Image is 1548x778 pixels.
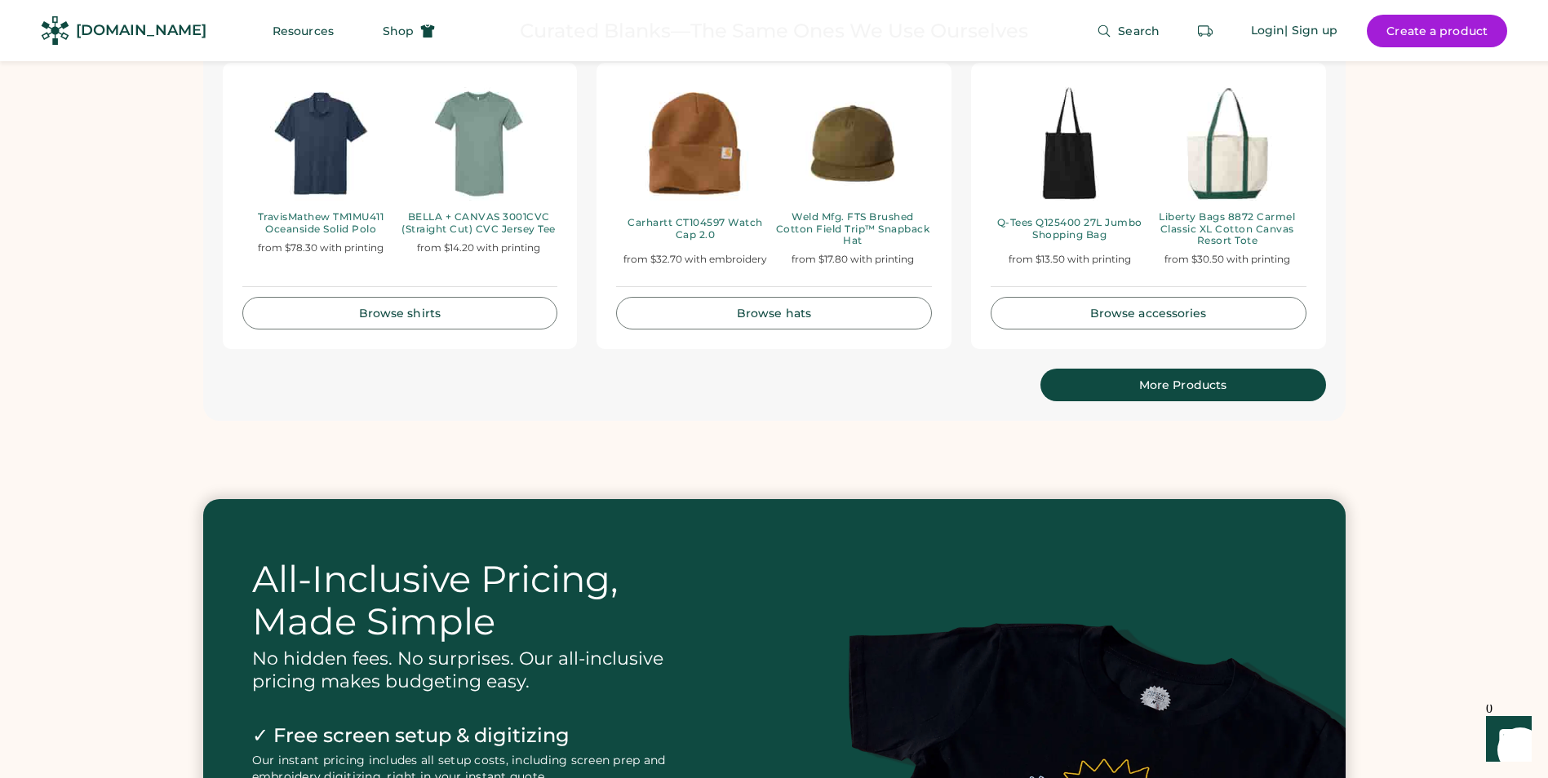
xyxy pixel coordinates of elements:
div: Browse shirts [263,307,538,319]
div: from $13.50 with printing [1009,253,1131,267]
div: from $30.50 with printing [1164,253,1290,267]
div: Q-Tees Q125400 27L Jumbo Shopping Bag [991,217,1148,241]
div: from $17.80 with printing [792,253,914,267]
a: Browse accessories [991,297,1306,329]
a: Browse hats [616,297,932,329]
img: BELLA + CANVAS 3001CVC (Straight Cut) CVC Jersey Tee [400,82,557,205]
div: | Sign up [1284,23,1337,39]
div: from $32.70 with embroidery [623,253,767,267]
div: from $14.20 with printing [417,241,540,255]
img: Carhartt CT104597 Watch Cap 2.0 [616,82,774,205]
a: More Products [1040,369,1326,401]
div: Weld Mfg. FTS Brushed Cotton Field Trip™ Snapback Hat [774,211,932,246]
div: BELLA + CANVAS 3001CVC (Straight Cut) CVC Jersey Tee [400,211,557,235]
div: Browse accessories [1011,307,1286,319]
h2: All-Inclusive Pricing, Made Simple [252,558,701,643]
button: Retrieve an order [1189,15,1222,47]
span: Search [1118,25,1160,37]
img: TravisMathew TM1MU411 Oceanside Solid Polo [242,82,400,205]
span: Shop [383,25,414,37]
button: Shop [363,15,455,47]
img: Rendered Logo - Screens [41,16,69,45]
div: Browse hats [636,307,912,319]
button: Search [1077,15,1179,47]
div: Login [1251,23,1285,39]
iframe: Front Chat [1470,705,1541,775]
a: Browse shirts [242,297,558,329]
h2: ✓ Free screen setup & digitizing [252,723,701,749]
div: TravisMathew TM1MU411 Oceanside Solid Polo [242,211,400,235]
button: Resources [253,15,353,47]
img: Weld Mfg. FTS Brushed Cotton Field Trip™ Snapback Hat [774,82,932,205]
button: Create a product [1367,15,1507,47]
div: from $78.30 with printing [258,241,384,255]
img: Q-Tees Q125400 27L Jumbo Shopping Bag [991,82,1148,205]
div: Liberty Bags 8872 Carmel Classic XL Cotton Canvas Resort Tote [1148,211,1306,246]
h3: No hidden fees. No surprises. Our all-inclusive pricing makes budgeting easy. [252,648,701,693]
img: Liberty Bags 8872 Carmel Classic XL Cotton Canvas Resort Tote [1148,82,1306,205]
div: More Products [1060,379,1306,391]
div: [DOMAIN_NAME] [76,20,206,41]
div: Carhartt CT104597 Watch Cap 2.0 [616,217,774,241]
